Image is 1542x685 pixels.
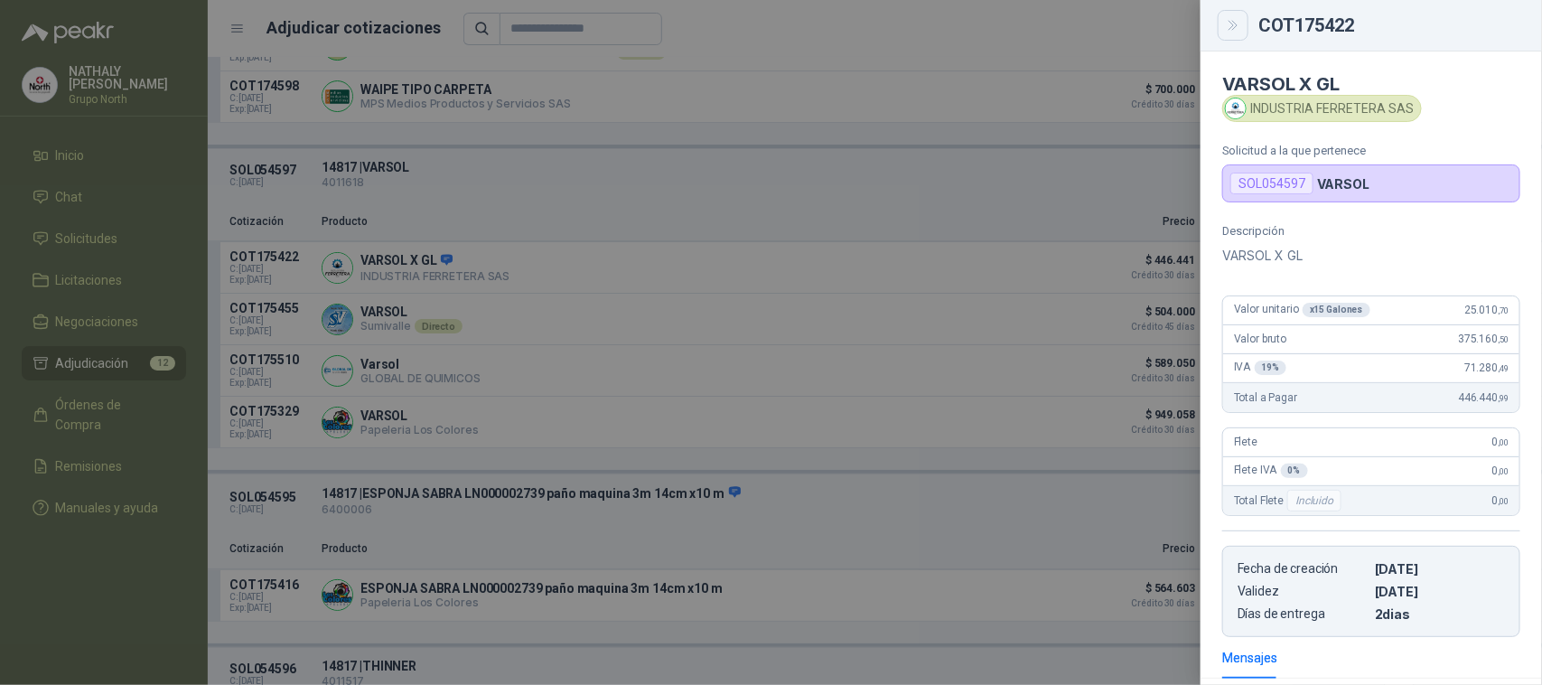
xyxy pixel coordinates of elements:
div: x 15 Galones [1303,303,1370,317]
span: Valor unitario [1234,303,1370,317]
div: 19 % [1255,361,1287,375]
span: 0 [1492,436,1509,448]
p: Solicitud a la que pertenece [1222,144,1520,157]
span: Flete IVA [1234,464,1308,478]
div: 0 % [1281,464,1308,478]
span: 446.440 [1458,391,1509,404]
p: Fecha de creación [1238,561,1368,577]
span: 375.160 [1458,333,1509,345]
p: VARSOL [1317,176,1369,192]
div: Mensajes [1222,648,1277,668]
div: COT175422 [1258,16,1520,34]
span: ,99 [1498,393,1509,403]
span: ,00 [1498,496,1509,506]
img: Company Logo [1226,99,1246,118]
p: VARSOL X GL [1222,245,1520,267]
span: 25.010 [1464,304,1509,316]
span: Total Flete [1234,490,1345,511]
p: Validez [1238,584,1368,599]
p: Días de entrega [1238,606,1368,622]
span: ,50 [1498,334,1509,344]
p: 2 dias [1375,606,1505,622]
span: 0 [1492,494,1509,507]
button: Close [1222,14,1244,36]
h4: VARSOL X GL [1222,73,1520,95]
div: Incluido [1287,490,1341,511]
div: SOL054597 [1230,173,1313,194]
p: [DATE] [1375,584,1505,599]
span: IVA [1234,361,1286,375]
span: ,49 [1498,363,1509,373]
span: 0 [1492,464,1509,477]
span: ,00 [1498,437,1509,447]
div: INDUSTRIA FERRETERA SAS [1222,95,1422,122]
p: [DATE] [1375,561,1505,577]
span: ,70 [1498,305,1509,315]
span: Total a Pagar [1234,391,1297,404]
span: 71.280 [1464,361,1509,374]
span: Valor bruto [1234,333,1286,345]
span: ,00 [1498,466,1509,476]
span: Flete [1234,436,1257,448]
p: Descripción [1222,224,1520,238]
